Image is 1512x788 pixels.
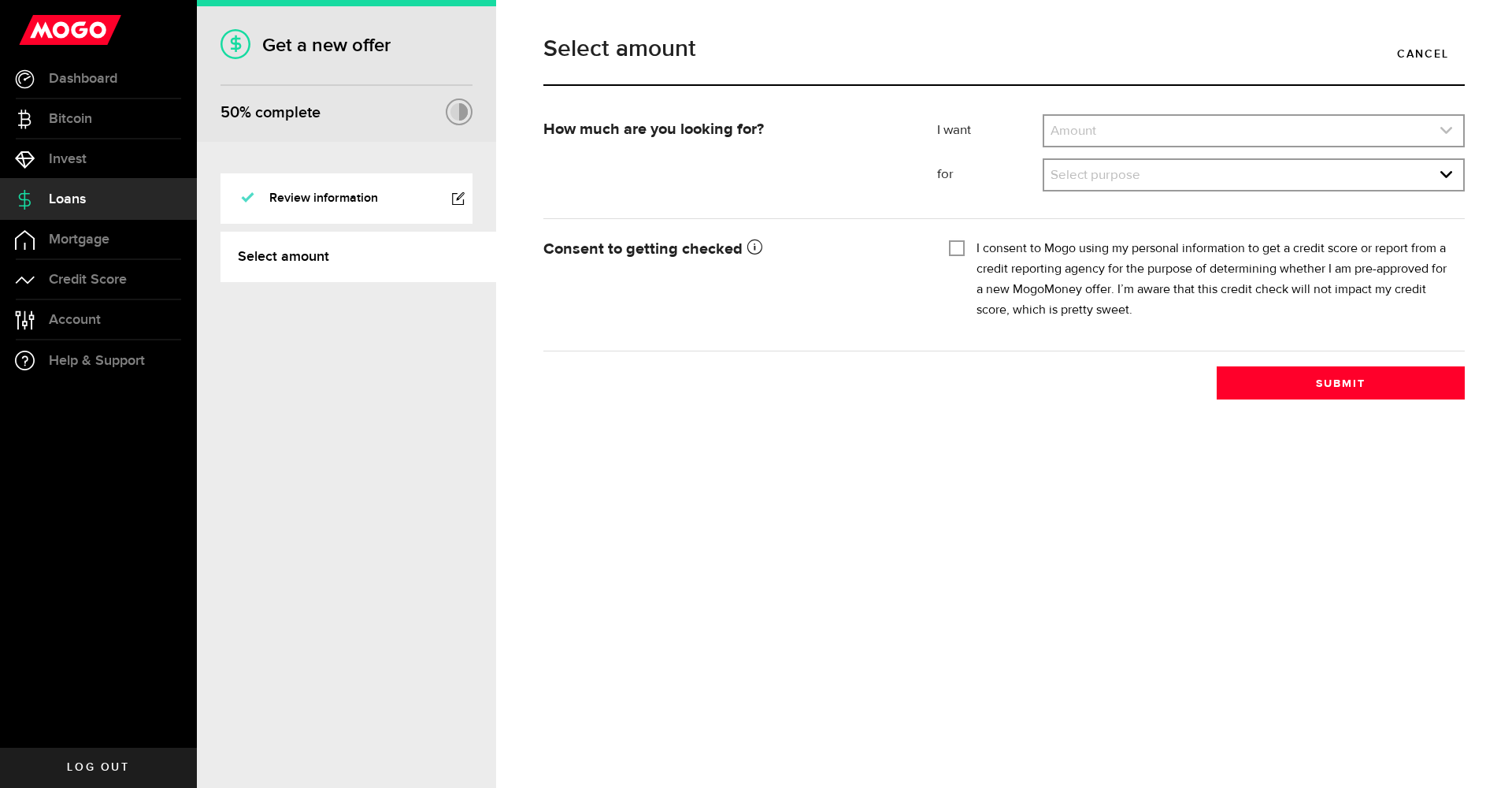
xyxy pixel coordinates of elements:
[976,239,1453,321] label: I consent to Mogo using my personal information to get a credit score or report from a credit rep...
[67,762,129,773] span: Log out
[1044,116,1463,146] a: expand select
[13,6,60,54] button: Open LiveChat chat widget
[49,232,109,247] span: Mortgage
[937,165,1043,184] label: for
[220,232,496,282] a: Select amount
[49,313,101,327] span: Account
[937,121,1043,140] label: I want
[49,72,117,86] span: Dashboard
[220,103,239,122] span: 50
[49,192,86,206] span: Loans
[543,241,762,257] strong: Consent to getting checked
[543,121,764,137] strong: How much are you looking for?
[220,34,472,57] h1: Get a new offer
[1217,366,1465,400] button: Submit
[949,239,965,255] input: I consent to Mogo using my personal information to get a credit score or report from a credit rep...
[49,354,145,368] span: Help & Support
[49,112,92,126] span: Bitcoin
[49,273,127,287] span: Credit Score
[1044,160,1463,190] a: expand select
[543,37,1465,61] h1: Select amount
[49,152,87,166] span: Invest
[1381,37,1465,70] a: Cancel
[220,173,472,224] a: Review information
[220,98,321,127] div: % complete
